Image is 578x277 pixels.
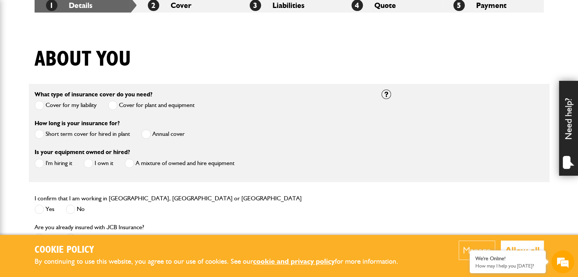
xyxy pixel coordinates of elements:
[35,233,54,243] label: Yes
[35,224,144,230] label: Are you already insured with JCB Insurance?
[35,149,130,155] label: Is your equipment owned or hired?
[66,205,85,214] label: No
[125,159,234,168] label: A mixture of owned and hire equipment
[35,205,54,214] label: Yes
[35,244,411,256] h2: Cookie Policy
[108,101,195,110] label: Cover for plant and equipment
[141,129,185,139] label: Annual cover
[35,101,97,110] label: Cover for my liability
[501,241,544,260] button: Allow all
[84,159,113,168] label: I own it
[475,263,540,269] p: How may I help you today?
[35,47,131,72] h1: About you
[35,129,130,139] label: Short term cover for hired in plant
[35,195,302,201] label: I confirm that I am working in [GEOGRAPHIC_DATA], [GEOGRAPHIC_DATA] or [GEOGRAPHIC_DATA]
[35,159,72,168] label: I'm hiring it
[459,241,495,260] button: Manage
[35,91,152,98] label: What type of insurance cover do you need?
[66,233,85,243] label: No
[35,256,411,268] p: By continuing to use this website, you agree to our use of cookies. See our for more information.
[559,81,578,176] div: Need help?
[35,120,120,126] label: How long is your insurance for?
[253,257,335,266] a: cookie and privacy policy
[475,255,540,262] div: We're Online!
